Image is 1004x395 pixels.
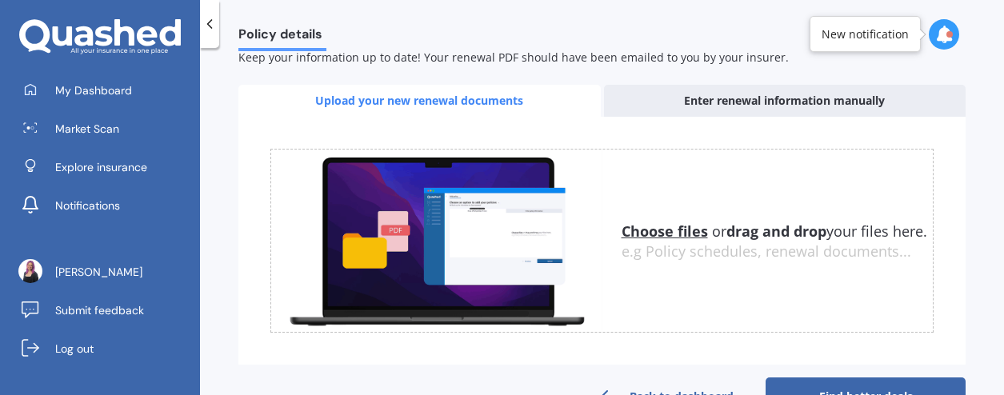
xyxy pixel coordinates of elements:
[12,74,200,106] a: My Dashboard
[55,302,144,318] span: Submit feedback
[55,264,142,280] span: [PERSON_NAME]
[12,113,200,145] a: Market Scan
[12,151,200,183] a: Explore insurance
[55,341,94,357] span: Log out
[12,190,200,221] a: Notifications
[622,221,927,241] span: or your files here.
[238,85,601,117] div: Upload your new renewal documents
[622,243,934,261] div: e.g Policy schedules, renewal documents...
[238,50,789,65] span: Keep your information up to date! Your renewal PDF should have been emailed to you by your insurer.
[726,221,826,241] b: drag and drop
[55,121,119,137] span: Market Scan
[604,85,966,117] div: Enter renewal information manually
[55,159,147,175] span: Explore insurance
[12,294,200,326] a: Submit feedback
[622,221,708,241] u: Choose files
[271,150,602,332] img: upload.de96410c8ce839c3fdd5.gif
[18,259,42,283] img: ACg8ocKdiQUm50V7H6LgSHz_bPiXCUjoXNKEUpfiswgV797rDGagnA9C=s96-c
[12,256,200,288] a: [PERSON_NAME]
[55,82,132,98] span: My Dashboard
[822,26,909,42] div: New notification
[238,26,326,48] span: Policy details
[12,333,200,365] a: Log out
[55,197,120,213] span: Notifications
